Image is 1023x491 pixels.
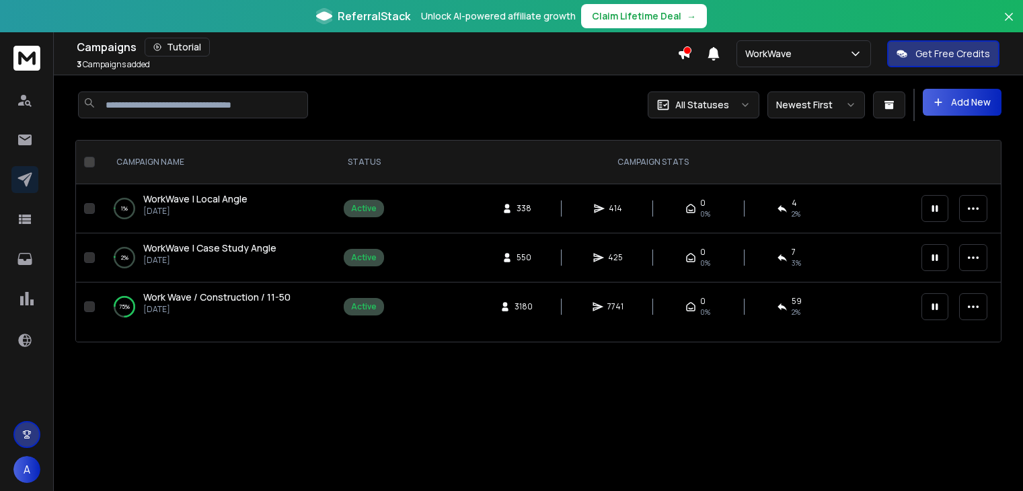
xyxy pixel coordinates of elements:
p: Get Free Credits [915,47,990,61]
button: Add New [923,89,1001,116]
span: 0 [700,198,706,209]
div: Campaigns [77,38,677,56]
p: All Statuses [675,98,729,112]
td: 2%WorkWave | Case Study Angle[DATE] [100,233,336,282]
p: WorkWave [745,47,797,61]
span: 0% [700,258,710,268]
span: 7741 [607,301,623,312]
span: 0 [700,296,706,307]
button: Get Free Credits [887,40,999,67]
span: 0 [700,247,706,258]
p: Unlock AI-powered affiliate growth [421,9,576,23]
span: Work Wave / Construction / 11-50 [143,291,291,303]
iframe: Intercom live chat [974,445,1006,477]
span: 0% [700,209,710,219]
span: → [687,9,696,23]
p: 2 % [121,251,128,264]
p: [DATE] [143,255,276,266]
p: [DATE] [143,206,248,217]
p: Campaigns added [77,59,150,70]
div: Active [351,203,377,214]
span: ReferralStack [338,8,410,24]
span: 0% [700,307,710,317]
span: 7 [792,247,796,258]
button: Tutorial [145,38,210,56]
th: CAMPAIGN STATS [392,141,913,184]
a: WorkWave | Case Study Angle [143,241,276,255]
span: 425 [608,252,623,263]
span: 59 [792,296,802,307]
th: STATUS [336,141,392,184]
span: 550 [517,252,531,263]
span: 3 [77,59,81,70]
a: Work Wave / Construction / 11-50 [143,291,291,304]
button: Claim Lifetime Deal→ [581,4,707,28]
span: 414 [609,203,622,214]
th: CAMPAIGN NAME [100,141,336,184]
p: 1 % [121,202,128,215]
button: Newest First [767,91,865,118]
span: 2 % [792,209,800,219]
span: 4 [792,198,797,209]
span: 3 % [792,258,801,268]
a: WorkWave | Local Angle [143,192,248,206]
span: 2 % [792,307,800,317]
span: WorkWave | Local Angle [143,192,248,205]
td: 75%Work Wave / Construction / 11-50[DATE] [100,282,336,332]
button: Close banner [1000,8,1018,40]
p: [DATE] [143,304,291,315]
button: A [13,456,40,483]
div: Active [351,301,377,312]
div: Active [351,252,377,263]
td: 1%WorkWave | Local Angle[DATE] [100,184,336,233]
span: WorkWave | Case Study Angle [143,241,276,254]
span: 338 [517,203,531,214]
span: 3180 [515,301,533,312]
p: 75 % [119,300,130,313]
